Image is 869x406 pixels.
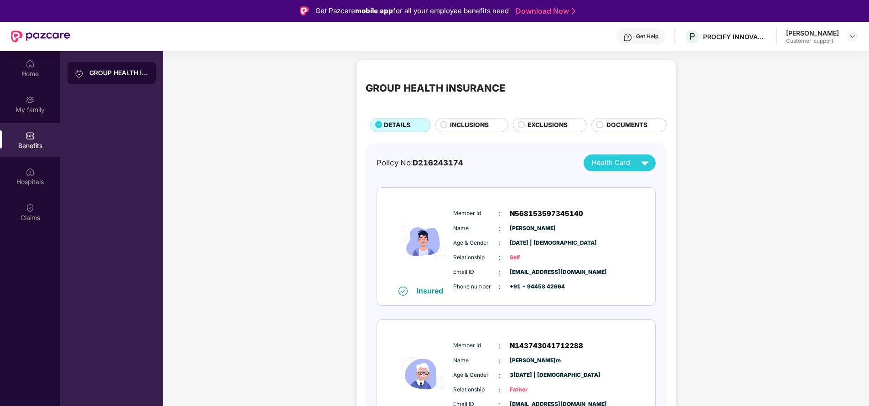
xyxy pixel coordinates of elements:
[26,95,35,104] img: svg+xml;base64,PHN2ZyB3aWR0aD0iMjAiIGhlaWdodD0iMjAiIHZpZXdCb3g9IjAgMCAyMCAyMCIgZmlsbD0ibm9uZSIgeG...
[417,286,449,295] div: Insured
[413,158,463,167] span: D216243174
[510,356,555,365] span: [PERSON_NAME]m
[499,208,501,218] span: :
[786,29,839,37] div: [PERSON_NAME]
[453,341,499,350] span: Member Id
[377,157,463,169] div: Policy No:
[499,385,501,395] span: :
[510,253,555,262] span: Self
[396,197,451,286] img: icon
[450,120,489,130] span: INCLUSIONS
[316,5,509,16] div: Get Pazcare for all your employee benefits need
[510,268,555,277] span: [EMAIL_ADDRESS][DOMAIN_NAME]
[689,31,695,42] span: P
[26,59,35,68] img: svg+xml;base64,PHN2ZyBpZD0iSG9tZSIgeG1sbnM9Imh0dHA6Ly93d3cudzMub3JnLzIwMDAvc3ZnIiB3aWR0aD0iMjAiIG...
[510,239,555,247] span: [DATE] | [DEMOGRAPHIC_DATA]
[499,267,501,277] span: :
[453,385,499,394] span: Relationship
[499,238,501,248] span: :
[366,80,505,96] div: GROUP HEALTH INSURANCE
[510,208,583,219] span: N568153597345140
[453,253,499,262] span: Relationship
[11,31,70,42] img: New Pazcare Logo
[26,167,35,176] img: svg+xml;base64,PHN2ZyBpZD0iSG9zcGl0YWxzIiB4bWxucz0iaHR0cDovL3d3dy53My5vcmcvMjAwMC9zdmciIHdpZHRoPS...
[75,69,84,78] img: svg+xml;base64,PHN2ZyB3aWR0aD0iMjAiIGhlaWdodD0iMjAiIHZpZXdCb3g9IjAgMCAyMCAyMCIgZmlsbD0ibm9uZSIgeG...
[453,283,499,291] span: Phone number
[453,224,499,233] span: Name
[510,224,555,233] span: [PERSON_NAME]
[89,68,149,77] div: GROUP HEALTH INSURANCE
[355,6,393,15] strong: mobile app
[516,6,573,16] a: Download Now
[584,154,656,171] button: Health Card
[510,283,555,291] span: +91 - 94458 42664
[637,155,653,171] img: svg+xml;base64,PHN2ZyB4bWxucz0iaHR0cDovL3d3dy53My5vcmcvMjAwMC9zdmciIHZpZXdCb3g9IjAgMCAyNCAyNCIgd2...
[26,203,35,212] img: svg+xml;base64,PHN2ZyBpZD0iQ2xhaW0iIHhtbG5zPSJodHRwOi8vd3d3LnczLm9yZy8yMDAwL3N2ZyIgd2lkdGg9IjIwIi...
[499,341,501,351] span: :
[606,120,647,130] span: DOCUMENTS
[636,33,658,40] div: Get Help
[499,282,501,292] span: :
[572,6,575,16] img: Stroke
[398,287,408,296] img: svg+xml;base64,PHN2ZyB4bWxucz0iaHR0cDovL3d3dy53My5vcmcvMjAwMC9zdmciIHdpZHRoPSIxNiIgaGVpZ2h0PSIxNi...
[623,33,632,42] img: svg+xml;base64,PHN2ZyBpZD0iSGVscC0zMngzMiIgeG1sbnM9Imh0dHA6Ly93d3cudzMub3JnLzIwMDAvc3ZnIiB3aWR0aD...
[384,120,410,130] span: DETAILS
[499,223,501,233] span: :
[300,6,309,15] img: Logo
[592,158,630,168] span: Health Card
[510,385,555,394] span: Father
[849,33,856,40] img: svg+xml;base64,PHN2ZyBpZD0iRHJvcGRvd24tMzJ4MzIiIHhtbG5zPSJodHRwOi8vd3d3LnczLm9yZy8yMDAwL3N2ZyIgd2...
[453,356,499,365] span: Name
[453,239,499,247] span: Age & Gender
[453,209,499,218] span: Member Id
[453,371,499,380] span: Age & Gender
[26,131,35,140] img: svg+xml;base64,PHN2ZyBpZD0iQmVuZWZpdHMiIHhtbG5zPSJodHRwOi8vd3d3LnczLm9yZy8yMDAwL3N2ZyIgd2lkdGg9Ij...
[703,32,767,41] div: PROCIFY INNOVATIONS PRIVATE LIMITED
[510,371,555,380] span: 3[DATE] | [DEMOGRAPHIC_DATA]
[499,356,501,366] span: :
[528,120,568,130] span: EXCLUSIONS
[499,370,501,380] span: :
[786,37,839,45] div: Customer_support
[510,340,583,351] span: N143743041712288
[499,252,501,262] span: :
[453,268,499,277] span: Email ID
